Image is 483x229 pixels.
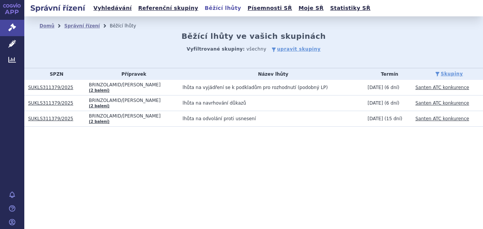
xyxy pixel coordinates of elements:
[28,85,73,90] a: SUKLS311379/2025
[187,46,245,52] strong: Vyfiltrované skupiny:
[368,116,383,121] span: [DATE]
[179,95,364,111] td: lhůta na navrhování důkazů
[89,82,179,87] span: BRINZOLAMID/[PERSON_NAME]
[368,85,383,90] span: [DATE]
[415,100,469,106] a: Santen ATC konkurence
[89,119,109,124] a: (2 balení)
[246,46,266,52] span: všechny
[179,80,364,95] td: lhůta na vyjádření se k podkladům pro rozhodnutí (podobný LP)
[136,3,200,13] a: Referenční skupiny
[110,20,146,32] li: Běžící lhůty
[384,85,399,90] span: (6 dní)
[89,88,109,92] a: (2 balení)
[39,23,54,29] a: Domů
[24,68,85,80] th: SPZN
[415,85,469,90] a: Santen ATC konkurence
[179,68,364,80] th: Název lhůty
[24,3,91,13] h2: Správní řízení
[28,100,73,106] a: SUKLS311379/2025
[89,98,179,103] span: BRINZOLAMID/[PERSON_NAME]
[384,100,399,106] span: (6 dní)
[245,3,294,13] a: Písemnosti SŘ
[91,3,134,13] a: Vyhledávání
[89,104,109,108] a: (2 balení)
[436,71,463,77] a: Skupiny
[28,116,73,121] a: SUKLS311379/2025
[179,111,364,127] td: lhůta na odvolání proti usnesení
[384,116,402,121] span: (15 dní)
[89,113,179,119] span: BRINZOLAMID/[PERSON_NAME]
[182,32,326,41] h2: Běžící lhůty ve vašich skupinách
[202,3,243,13] a: Běžící lhůty
[272,46,321,52] a: upravit skupiny
[64,23,100,29] a: Správní řízení
[328,3,373,13] a: Statistiky SŘ
[364,68,412,80] th: Termín
[296,3,326,13] a: Moje SŘ
[415,116,469,121] a: Santen ATC konkurence
[368,100,383,106] span: [DATE]
[85,68,179,80] th: Přípravek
